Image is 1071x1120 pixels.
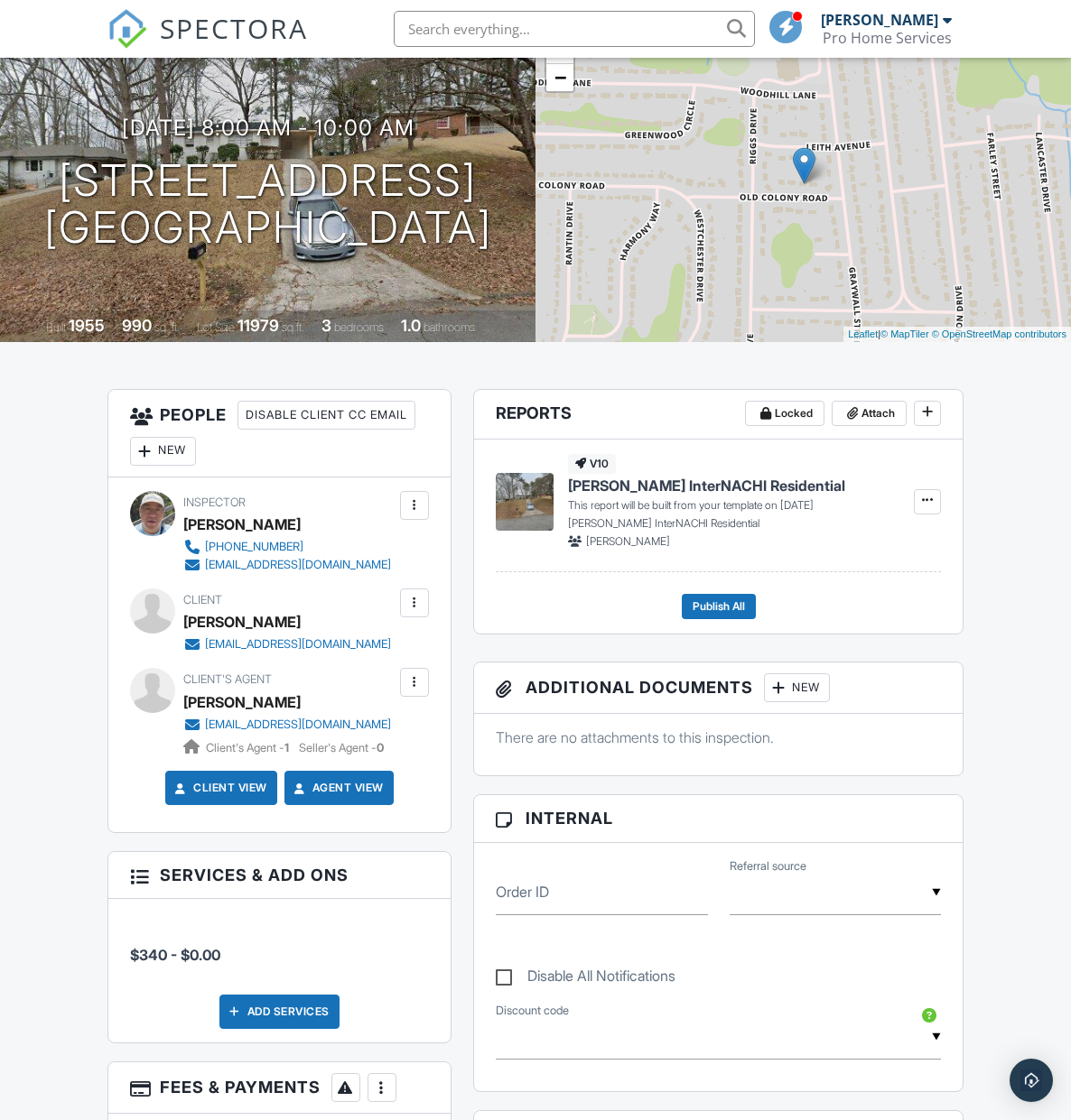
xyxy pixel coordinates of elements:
div: 1.0 [401,316,421,335]
span: Client [183,593,222,606]
div: New [130,437,196,466]
h3: Services & Add ons [108,852,451,899]
img: The Best Home Inspection Software - Spectora [107,9,147,49]
div: Open Intercom Messenger [1010,1059,1053,1102]
div: Disable Client CC Email [237,401,415,430]
a: Zoom out [546,64,573,91]
a: [EMAIL_ADDRESS][DOMAIN_NAME] [183,716,391,734]
h3: Additional Documents [474,662,963,714]
h3: Fees & Payments [108,1062,451,1114]
strong: 1 [284,741,289,754]
div: [EMAIL_ADDRESS][DOMAIN_NAME] [205,637,391,652]
li: Manual fee: $340 [130,912,429,979]
h3: Internal [474,795,963,842]
h1: [STREET_ADDRESS] [GEOGRAPHIC_DATA] [44,157,492,253]
span: Client's Agent [183,672,272,686]
div: 1955 [69,316,105,335]
p: There are no attachments to this inspection. [496,727,941,747]
input: Search everything... [394,11,755,47]
strong: 0 [377,741,384,754]
span: SPECTORA [160,9,308,47]
div: Pro Home Services [823,29,952,47]
label: Discount code [496,1003,569,1019]
div: 3 [321,316,331,335]
a: [EMAIL_ADDRESS][DOMAIN_NAME] [183,556,391,574]
a: © MapTiler [880,329,929,339]
div: [PERSON_NAME] [821,11,938,29]
span: sq.ft. [282,320,304,334]
div: [EMAIL_ADDRESS][DOMAIN_NAME] [205,558,391,572]
label: Disable All Notifications [496,967,675,990]
a: Leaflet [848,329,878,339]
span: Inspector [183,495,246,509]
label: Order ID [496,882,549,902]
a: [PERSON_NAME] [183,689,301,716]
a: Agent View [291,779,384,797]
div: 11979 [237,316,279,335]
div: 990 [122,316,152,335]
h3: [DATE] 8:00 am - 10:00 am [122,116,414,140]
span: bedrooms [334,320,384,334]
div: [PERSON_NAME] [183,511,301,538]
a: SPECTORA [107,24,308,62]
h3: People [108,390,451,477]
div: | [843,327,1071,342]
div: New [764,673,830,702]
a: [EMAIL_ADDRESS][DOMAIN_NAME] [183,635,391,653]
div: [EMAIL_ADDRESS][DOMAIN_NAME] [205,717,391,732]
span: Lot Size [197,320,235,334]
div: [PERSON_NAME] [183,608,301,635]
span: bathrooms [424,320,475,334]
span: sq. ft. [154,320,180,334]
label: Referral source [730,858,806,875]
div: [PHONE_NUMBER] [205,540,303,554]
a: [PHONE_NUMBER] [183,538,391,556]
span: $340 - $0.00 [130,946,220,964]
span: Seller's Agent - [299,741,384,754]
a: © OpenStreetMap contributors [932,329,1066,339]
div: Add Services [219,995,340,1029]
a: Client View [172,779,267,797]
span: Client's Agent - [206,741,292,754]
span: Built [46,320,66,334]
